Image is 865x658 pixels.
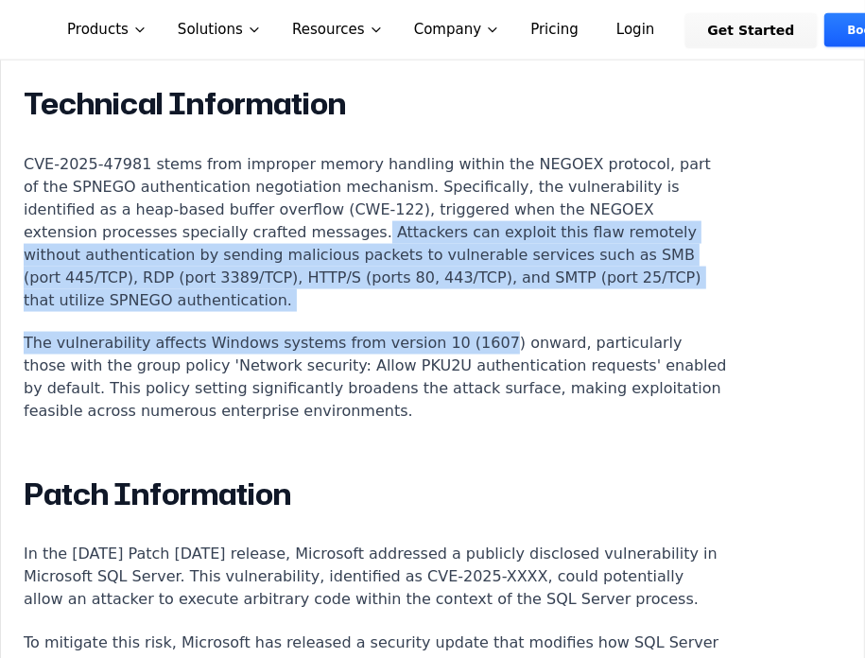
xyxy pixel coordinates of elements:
p: CVE-2025-47981 stems from improper memory handling within the NEGOEX protocol, part of the SPNEGO... [24,153,727,312]
h2: Technical Information [24,85,727,123]
a: Login [594,13,678,47]
p: In the [DATE] Patch [DATE] release, Microsoft addressed a publicly disclosed vulnerability in Mic... [24,544,727,612]
h2: Patch Information [24,476,727,513]
a: Get Started [685,13,818,47]
p: The vulnerability affects Windows systems from version 10 (1607) onward, particularly those with ... [24,332,727,423]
